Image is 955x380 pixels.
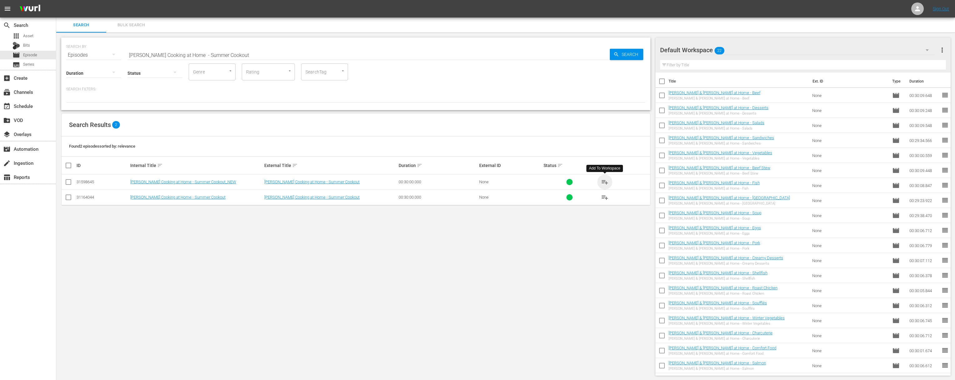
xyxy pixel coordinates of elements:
div: [PERSON_NAME] & [PERSON_NAME] at Home - Eggs [669,231,761,236]
span: Episode [892,182,900,189]
div: [PERSON_NAME] & [PERSON_NAME] at Home - Pork [669,246,760,251]
a: [PERSON_NAME] & [PERSON_NAME] at Home - Charcuterie [669,331,773,335]
span: reorder [941,317,949,324]
td: 00:30:05.844 [907,283,941,298]
div: Add To Workspace [589,166,620,171]
span: reorder [941,151,949,159]
span: Episode [892,92,900,99]
div: [PERSON_NAME] & [PERSON_NAME] at Home - [GEOGRAPHIC_DATA] [669,201,790,205]
a: [PERSON_NAME] & [PERSON_NAME] at Home - Eggs [669,225,761,230]
th: Duration [906,73,943,90]
div: Internal Title [130,162,263,169]
a: [PERSON_NAME] & [PERSON_NAME] at Home - Soufflés [669,301,767,305]
a: [PERSON_NAME] Cooking at Home - Summer Cookout_NEW [130,180,236,184]
div: [PERSON_NAME] & [PERSON_NAME] at Home - Beef Stew [669,171,770,175]
td: 00:29:23.922 [907,193,941,208]
span: Found 2 episodes sorted by: relevance [69,144,135,149]
button: Open [340,68,346,74]
div: Duration [399,162,477,169]
button: Open [287,68,293,74]
td: None [810,163,890,178]
a: [PERSON_NAME] Cooking at Home - Summer Cookout [264,180,360,184]
td: None [810,223,890,238]
span: reorder [941,332,949,339]
div: [PERSON_NAME] & [PERSON_NAME] at Home - Beef [669,96,760,100]
button: playlist_add [597,175,612,190]
span: reorder [941,286,949,294]
a: [PERSON_NAME] & [PERSON_NAME] at Home - Comfort Food [669,346,776,350]
span: Episode [23,52,37,58]
span: reorder [941,301,949,309]
div: 00:30:00.000 [399,195,477,200]
span: reorder [941,196,949,204]
span: playlist_add [601,178,609,186]
div: [PERSON_NAME] & [PERSON_NAME] at Home - Winter Vegetables [669,322,785,326]
td: 00:30:09.248 [907,103,941,118]
td: None [810,268,890,283]
td: None [810,238,890,253]
div: [PERSON_NAME] & [PERSON_NAME] at Home - Salmon [669,367,766,371]
td: 00:30:08.847 [907,178,941,193]
td: None [810,208,890,223]
div: None [479,195,542,200]
span: Bulk Search [110,22,152,29]
span: reorder [941,362,949,369]
button: Search [610,49,643,60]
td: None [810,283,890,298]
a: [PERSON_NAME] & [PERSON_NAME] at Home - Shellfish [669,271,768,275]
a: [PERSON_NAME] Cooking at Home - Summer Cookout [130,195,226,200]
span: reorder [941,136,949,144]
a: [PERSON_NAME] & [PERSON_NAME] at Home - [GEOGRAPHIC_DATA] [669,195,790,200]
span: reorder [941,121,949,129]
div: [PERSON_NAME] & [PERSON_NAME] at Home - Fish [669,186,760,190]
a: [PERSON_NAME] & [PERSON_NAME] at Home - Salmon [669,361,766,365]
a: [PERSON_NAME] & [PERSON_NAME] at Home - Winter Vegetables [669,316,785,320]
span: Bits [23,42,30,48]
td: None [810,88,890,103]
th: Ext. ID [809,73,888,90]
td: None [810,103,890,118]
td: 00:29:34.566 [907,133,941,148]
td: 00:30:06.612 [907,358,941,373]
span: Episode [892,227,900,234]
span: Reports [3,174,11,181]
span: Series [23,61,34,68]
span: reorder [941,271,949,279]
a: [PERSON_NAME] & [PERSON_NAME] at Home - Fish [669,180,760,185]
span: Ingestion [3,160,11,167]
span: Asset [23,33,33,39]
a: [PERSON_NAME] & [PERSON_NAME] at Home - Pork [669,241,760,245]
p: Search Filters: [66,87,645,92]
div: Bits [12,42,20,49]
a: [PERSON_NAME] & [PERSON_NAME] at Home - Beef [669,90,760,95]
span: Asset [12,32,20,40]
th: Type [888,73,906,90]
button: Open [227,68,233,74]
span: reorder [941,166,949,174]
div: [PERSON_NAME] & [PERSON_NAME] at Home - Desserts [669,111,768,115]
div: None [479,180,542,184]
span: reorder [941,226,949,234]
td: 00:30:06.312 [907,298,941,313]
span: Episode [12,51,20,59]
a: [PERSON_NAME] & [PERSON_NAME] at Home - Sandwiches [669,135,774,140]
a: [PERSON_NAME] & [PERSON_NAME] at Home - Desserts [669,105,768,110]
td: 00:30:09.448 [907,163,941,178]
div: Default Workspace [660,41,935,59]
span: sort [417,163,422,168]
td: 00:30:06.712 [907,223,941,238]
span: Episode [892,287,900,294]
div: External Title [264,162,397,169]
span: Automation [3,145,11,153]
a: [PERSON_NAME] & [PERSON_NAME] at Home - Beef Stew [669,165,770,170]
span: reorder [941,91,949,99]
span: Episode [892,122,900,129]
span: sort [157,163,163,168]
div: [PERSON_NAME] & [PERSON_NAME] at Home - Salads [669,126,764,130]
span: Create [3,74,11,82]
span: reorder [941,106,949,114]
button: more_vert [938,43,946,58]
button: playlist_add [597,190,612,205]
td: None [810,343,890,358]
div: Status [544,162,595,169]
